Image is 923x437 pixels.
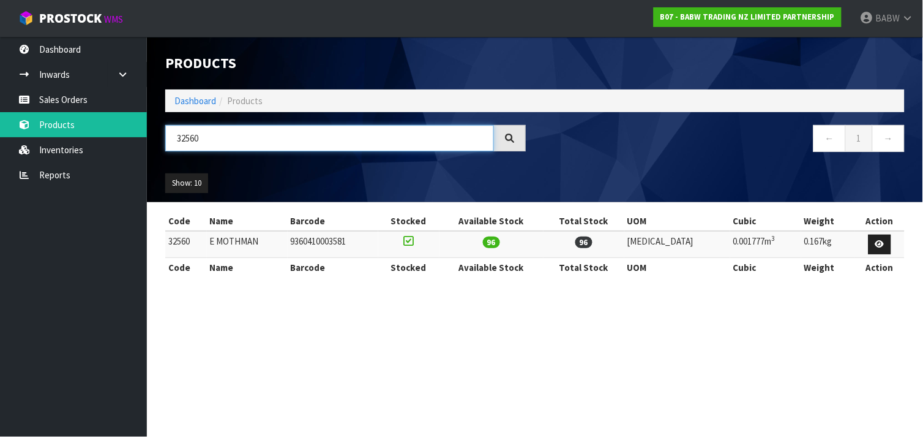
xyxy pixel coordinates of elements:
th: Barcode [288,257,378,277]
input: Search products [165,125,494,151]
a: → [872,125,905,151]
span: BABW [876,12,900,24]
button: Show: 10 [165,173,208,193]
th: Code [165,257,207,277]
strong: B07 - BABW TRADING NZ LIMITED PARTNERSHIP [660,12,835,22]
h1: Products [165,55,526,71]
td: [MEDICAL_DATA] [624,231,730,257]
th: UOM [624,257,730,277]
nav: Page navigation [544,125,905,155]
span: 96 [483,237,500,248]
img: cube-alt.png [18,10,34,26]
a: 1 [845,125,873,151]
th: Cubic [730,257,801,277]
small: WMS [104,13,123,25]
th: Total Stock [544,257,624,277]
a: Dashboard [174,95,216,107]
sup: 3 [772,234,775,243]
th: Available Stock [439,257,544,277]
th: Action [855,211,905,231]
th: Stocked [378,257,439,277]
td: 0.001777m [730,231,801,257]
th: Action [855,257,905,277]
th: Total Stock [544,211,624,231]
td: 0.167kg [801,231,855,257]
th: UOM [624,211,730,231]
span: 96 [575,237,592,248]
th: Code [165,211,207,231]
td: 32560 [165,231,207,257]
th: Weight [801,257,855,277]
td: 9360410003581 [288,231,378,257]
a: ← [813,125,846,151]
span: ProStock [39,10,102,26]
span: Products [227,95,263,107]
th: Name [207,257,288,277]
th: Weight [801,211,855,231]
th: Name [207,211,288,231]
th: Cubic [730,211,801,231]
td: E MOTHMAN [207,231,288,257]
th: Stocked [378,211,439,231]
th: Available Stock [439,211,544,231]
th: Barcode [288,211,378,231]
